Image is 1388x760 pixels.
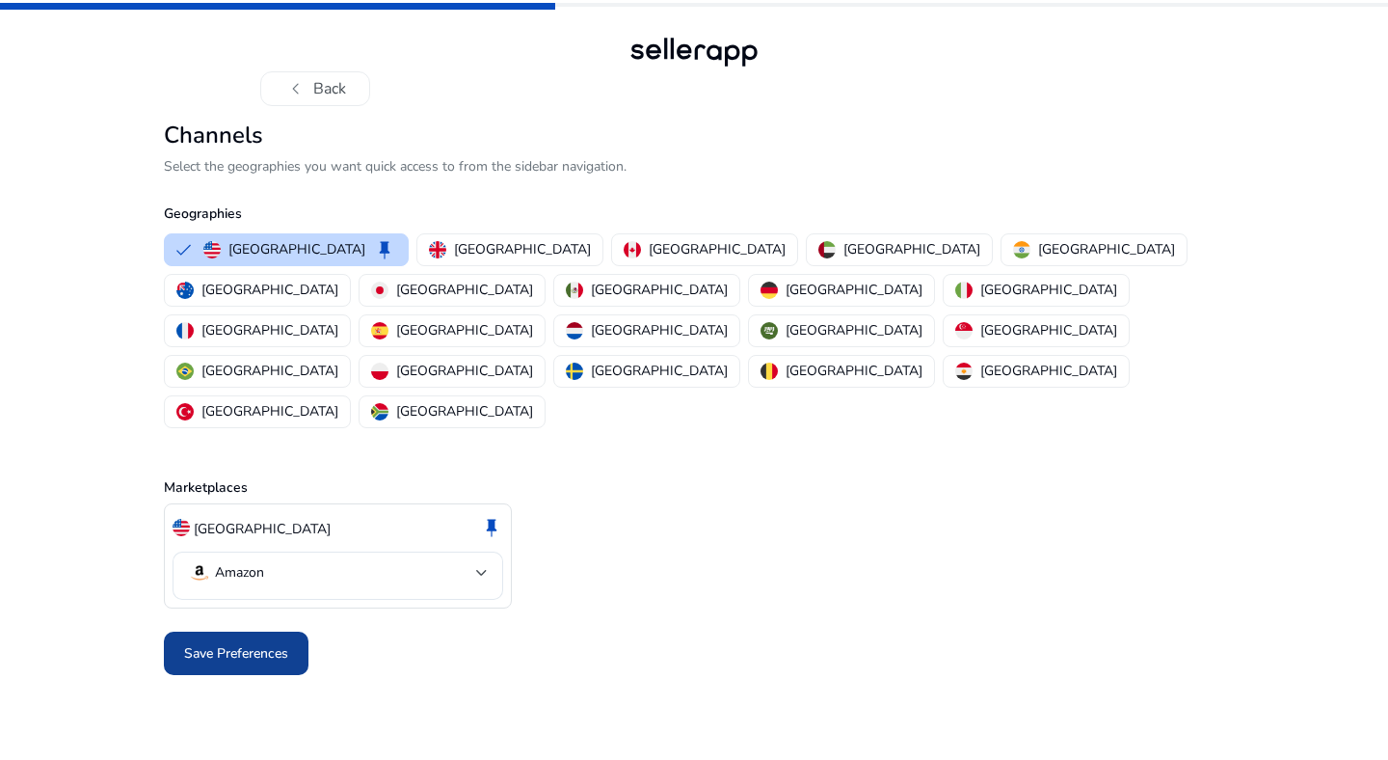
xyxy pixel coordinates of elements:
img: sa.svg [761,322,778,339]
img: us.svg [173,519,190,536]
h2: Channels [164,122,1224,149]
p: [GEOGRAPHIC_DATA] [396,320,533,340]
p: [GEOGRAPHIC_DATA] [201,401,338,421]
img: za.svg [371,403,388,421]
img: in.svg [1013,241,1030,258]
p: Geographies [164,204,1224,224]
p: [GEOGRAPHIC_DATA] [980,320,1117,340]
img: fr.svg [176,322,194,339]
img: de.svg [761,282,778,299]
img: eg.svg [955,363,973,380]
span: chevron_left [284,77,307,100]
p: [GEOGRAPHIC_DATA] [980,280,1117,300]
p: [GEOGRAPHIC_DATA] [591,361,728,381]
img: mx.svg [566,282,583,299]
p: [GEOGRAPHIC_DATA] [1038,239,1175,259]
p: [GEOGRAPHIC_DATA] [649,239,786,259]
p: [GEOGRAPHIC_DATA] [194,519,331,539]
button: chevron_leftBack [260,71,370,106]
p: Select the geographies you want quick access to from the sidebar navigation. [164,156,1224,176]
span: keep [373,238,396,261]
span: keep [480,516,503,539]
p: [GEOGRAPHIC_DATA] [201,320,338,340]
img: uk.svg [429,241,446,258]
img: it.svg [955,282,973,299]
img: pl.svg [371,363,388,380]
img: ca.svg [624,241,641,258]
p: [GEOGRAPHIC_DATA] [786,320,922,340]
p: Marketplaces [164,477,1224,498]
p: [GEOGRAPHIC_DATA] [201,361,338,381]
p: [GEOGRAPHIC_DATA] [396,361,533,381]
img: br.svg [176,363,194,380]
p: [GEOGRAPHIC_DATA] [228,239,365,259]
img: se.svg [566,363,583,380]
img: nl.svg [566,322,583,339]
p: [GEOGRAPHIC_DATA] [454,239,591,259]
img: sg.svg [955,322,973,339]
button: Save Preferences [164,632,308,675]
p: [GEOGRAPHIC_DATA] [980,361,1117,381]
p: [GEOGRAPHIC_DATA] [843,239,980,259]
p: [GEOGRAPHIC_DATA] [591,280,728,300]
p: [GEOGRAPHIC_DATA] [786,361,922,381]
p: [GEOGRAPHIC_DATA] [396,280,533,300]
p: [GEOGRAPHIC_DATA] [201,280,338,300]
p: [GEOGRAPHIC_DATA] [786,280,922,300]
span: Save Preferences [184,643,288,664]
img: be.svg [761,363,778,380]
img: tr.svg [176,403,194,421]
p: [GEOGRAPHIC_DATA] [591,320,728,340]
img: amazon.svg [188,561,211,584]
img: us.svg [203,241,221,258]
img: jp.svg [371,282,388,299]
p: [GEOGRAPHIC_DATA] [396,401,533,421]
p: Amazon [215,564,264,582]
img: ae.svg [818,241,836,258]
img: au.svg [176,282,194,299]
img: es.svg [371,322,388,339]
